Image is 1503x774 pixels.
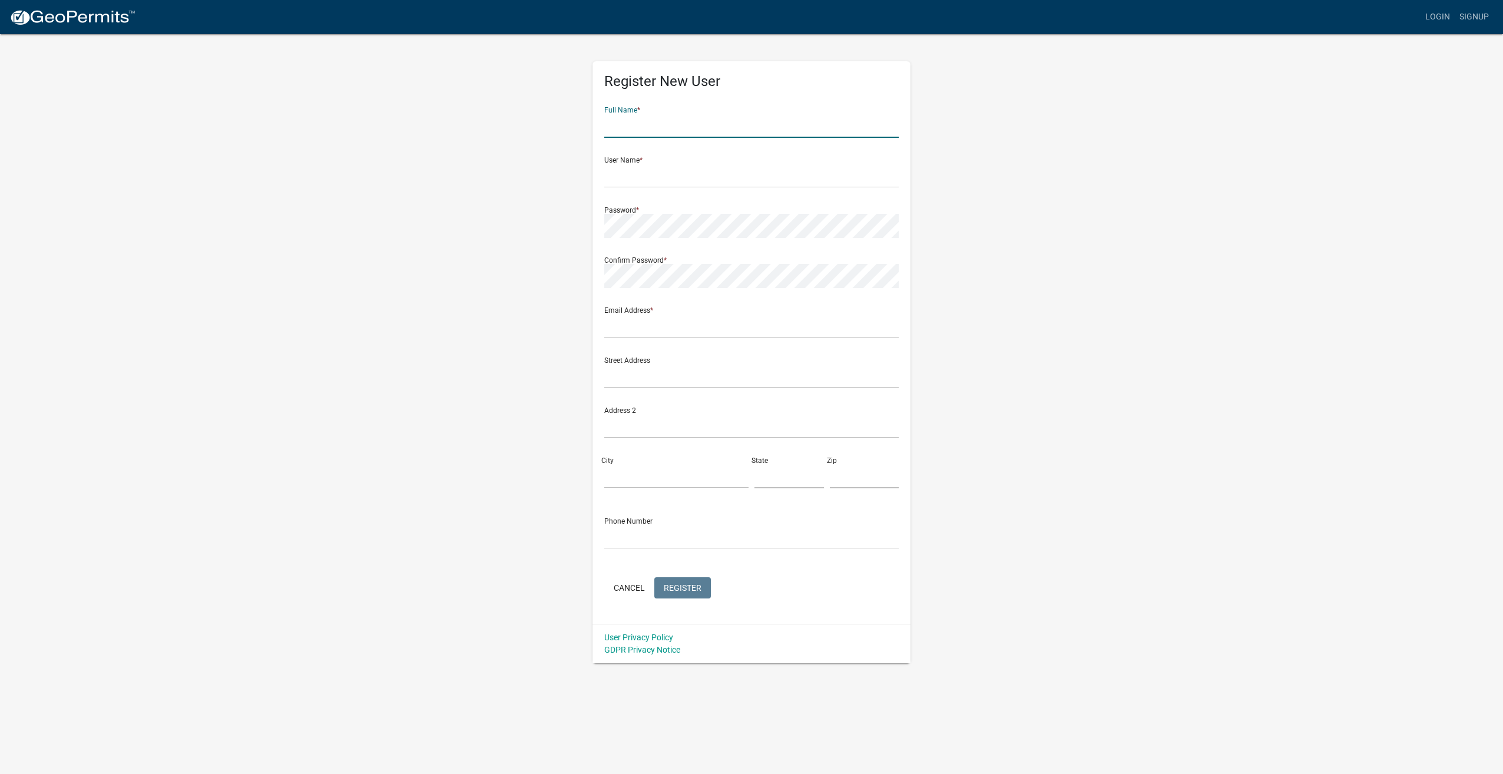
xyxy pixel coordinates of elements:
h5: Register New User [604,73,899,90]
a: GDPR Privacy Notice [604,645,680,654]
a: User Privacy Policy [604,633,673,642]
a: Signup [1455,6,1494,28]
a: Login [1421,6,1455,28]
span: Register [664,583,701,592]
button: Cancel [604,577,654,598]
button: Register [654,577,711,598]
